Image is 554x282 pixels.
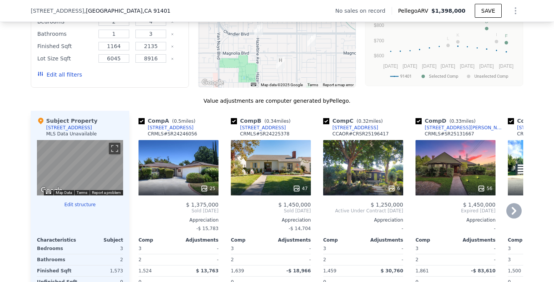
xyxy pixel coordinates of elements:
span: 1,459 [323,268,336,274]
div: 47 [293,185,308,192]
div: 25 [200,185,215,192]
div: Comp [231,237,271,243]
span: $1,398,000 [431,8,466,14]
span: 1,861 [415,268,429,274]
img: Google [39,185,64,195]
text: [DATE] [422,63,437,69]
div: 3 [508,254,546,265]
div: Bathrooms [37,28,94,39]
a: [STREET_ADDRESS] [138,125,194,131]
text: Unselected Comp [474,74,508,79]
div: 2 [323,254,362,265]
a: Terms (opens in new tab) [77,190,87,195]
button: Keyboard shortcuts [46,190,51,194]
div: - [272,254,311,265]
button: Edit all filters [37,71,82,78]
div: [STREET_ADDRESS] [332,125,378,131]
text: I [496,32,497,37]
div: 2 [138,254,177,265]
span: $ 13,763 [196,268,219,274]
a: Open this area in Google Maps (opens a new window) [39,185,64,195]
span: ( miles) [354,118,386,124]
text: $800 [374,23,384,28]
div: Adjustments [456,237,496,243]
div: Characteristics [37,237,80,243]
span: 0.32 [358,118,369,124]
div: 5246 Allott Ave [307,34,316,47]
div: - [323,223,403,234]
button: Toggle fullscreen view [109,143,120,154]
span: -$ 14,704 [289,226,311,231]
text: D [485,19,488,24]
div: Appreciation [415,217,496,223]
div: Subject Property [37,117,97,125]
button: Clear [171,33,174,36]
div: 2 [82,254,123,265]
span: Expired [DATE] [415,208,496,214]
div: Adjustments [363,237,403,243]
text: [DATE] [479,63,494,69]
div: - [365,254,403,265]
text: $600 [374,53,384,58]
span: 1,524 [138,268,152,274]
button: Edit structure [37,202,123,208]
div: Appreciation [323,217,403,223]
div: - [272,243,311,254]
text: [DATE] [403,63,417,69]
div: 2 [231,254,269,265]
span: $ 1,375,000 [186,202,219,208]
a: Report a problem [92,190,121,195]
div: Finished Sqft [37,41,94,52]
div: Comp [138,237,179,243]
span: 1,639 [231,268,244,274]
div: 56 [477,185,492,192]
div: 14060 Chandler Blvd [254,23,263,36]
text: F [505,33,508,38]
a: Terms (opens in new tab) [307,83,318,87]
div: Bedrooms [37,243,78,254]
span: 0.33 [451,118,462,124]
div: Map [37,140,123,195]
span: 3 [231,246,234,251]
div: Comp D [415,117,479,125]
a: [STREET_ADDRESS][PERSON_NAME] [415,125,505,131]
span: Sold [DATE] [138,208,219,214]
span: 3 [415,246,419,251]
div: - [457,243,496,254]
div: Adjustments [271,237,311,243]
div: Appreciation [138,217,219,223]
span: Active Under Contract [DATE] [323,208,403,214]
button: Show Options [508,3,523,18]
span: ( miles) [446,118,479,124]
img: Google [200,78,225,88]
div: Comp [415,237,456,243]
div: [STREET_ADDRESS] [148,125,194,131]
text: [DATE] [383,63,398,69]
div: CRMLS # SR24225378 [240,131,289,137]
button: Clear [171,45,174,48]
span: $ 1,450,000 [278,202,311,208]
span: Pellego ARV [398,7,432,15]
span: ( miles) [261,118,294,124]
button: Map Data [56,190,72,195]
a: Open this area in Google Maps (opens a new window) [200,78,225,88]
span: ( miles) [169,118,198,124]
text: K [456,33,459,37]
div: [STREET_ADDRESS] [240,125,286,131]
div: Comp A [138,117,199,125]
span: 0.5 [174,118,181,124]
div: - [180,243,219,254]
div: - [415,223,496,234]
div: - [180,254,219,265]
div: CRMLS # SR24246056 [148,131,197,137]
span: 0.34 [266,118,277,124]
span: , [GEOGRAPHIC_DATA] [84,7,170,15]
div: 3 [82,243,123,254]
div: Value adjustments are computer generated by Pellego . [31,97,523,105]
text: Selected Comp [429,74,458,79]
div: Finished Sqft [37,265,78,276]
text: L [447,36,449,41]
a: [STREET_ADDRESS] [323,125,378,131]
span: -$ 15,783 [196,226,219,231]
button: SAVE [475,4,502,18]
